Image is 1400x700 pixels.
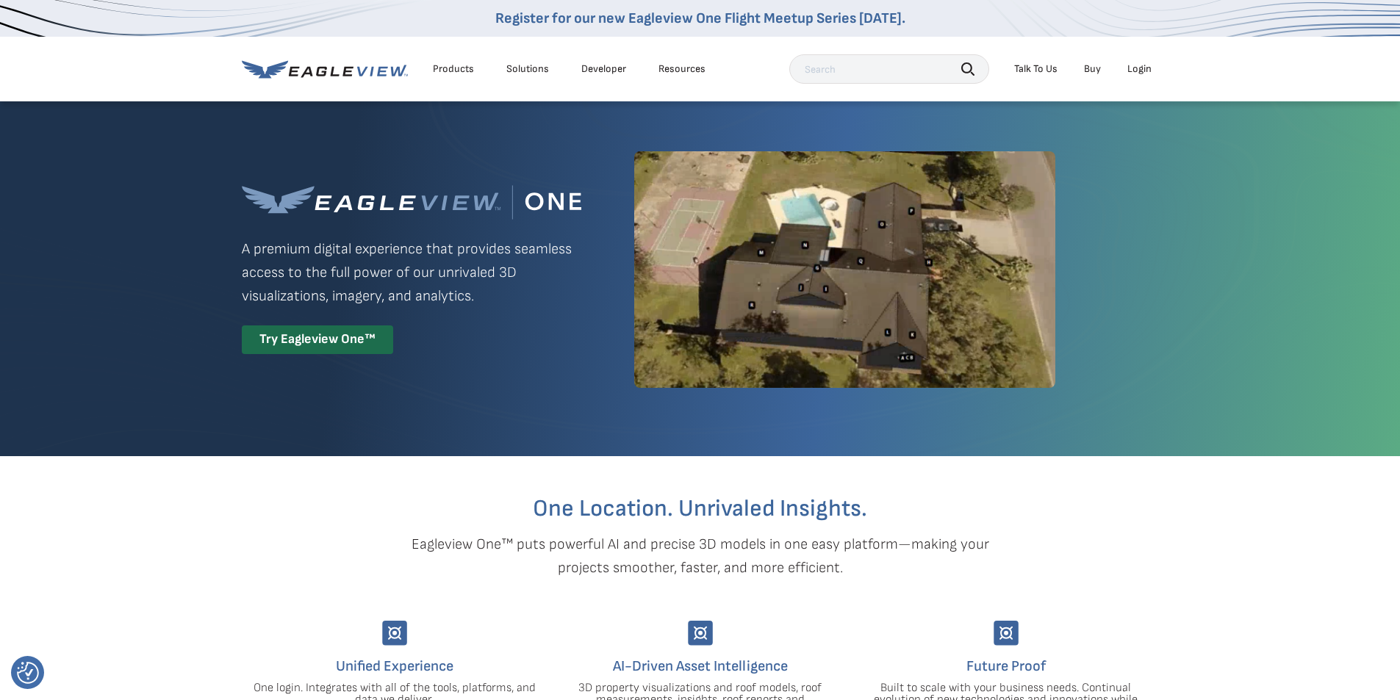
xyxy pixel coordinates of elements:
div: Products [433,62,474,76]
div: Solutions [506,62,549,76]
p: Eagleview One™ puts powerful AI and precise 3D models in one easy platform—making your projects s... [386,533,1015,580]
div: Resources [658,62,706,76]
div: Login [1127,62,1152,76]
a: Register for our new Eagleview One Flight Meetup Series [DATE]. [495,10,905,27]
img: Group-9744.svg [382,621,407,646]
h4: AI-Driven Asset Intelligence [559,654,842,678]
img: Eagleview One™ [242,185,581,220]
div: Try Eagleview One™ [242,325,393,354]
a: Developer [581,62,626,76]
button: Consent Preferences [17,662,39,684]
a: Buy [1084,62,1101,76]
img: Group-9744.svg [688,621,713,646]
h4: Unified Experience [253,654,536,678]
img: Revisit consent button [17,662,39,684]
img: Group-9744.svg [994,621,1019,646]
input: Search [789,54,989,84]
div: Talk To Us [1014,62,1058,76]
p: A premium digital experience that provides seamless access to the full power of our unrivaled 3D ... [242,237,581,308]
h2: One Location. Unrivaled Insights. [253,497,1148,521]
h4: Future Proof [864,654,1148,678]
